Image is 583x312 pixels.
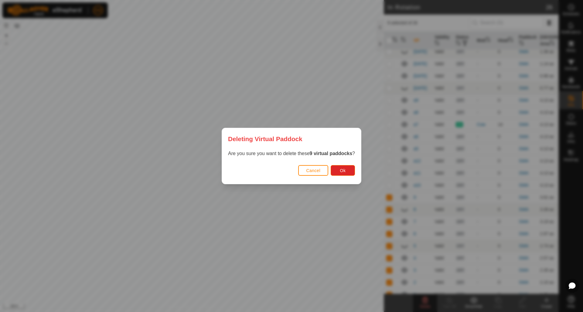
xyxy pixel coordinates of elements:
[331,165,355,176] button: Ok
[340,168,346,173] span: Ok
[310,151,353,156] strong: 9 virtual paddocks
[298,165,328,176] button: Cancel
[228,151,355,156] span: Are you sure you want to delete these ?
[306,168,320,173] span: Cancel
[228,134,302,144] span: Deleting Virtual Paddock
